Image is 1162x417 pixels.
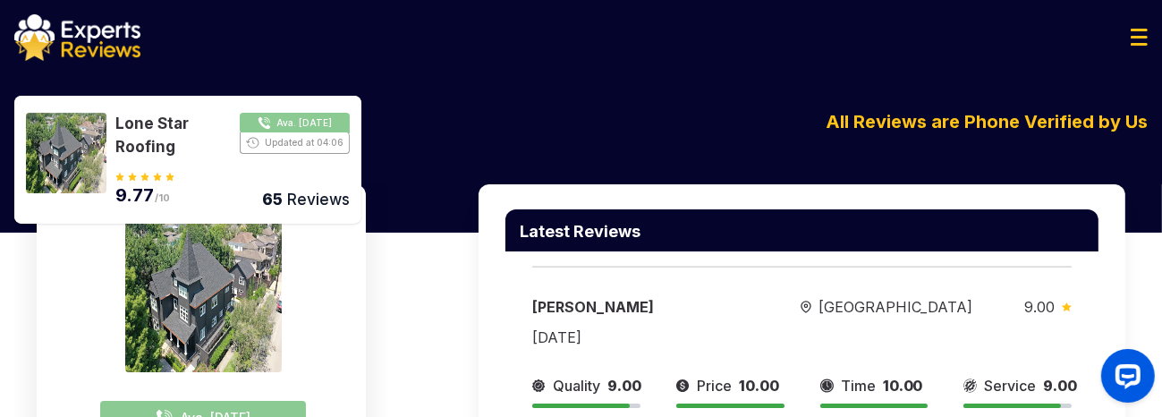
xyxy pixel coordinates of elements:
[532,296,748,318] div: [PERSON_NAME]
[1024,298,1055,316] span: 9.00
[26,113,106,193] img: 175466279898754.jpeg
[532,375,546,396] img: slider icon
[520,224,640,240] p: Latest Reviews
[14,96,248,123] p: Lone Star Roofing
[739,377,779,395] span: 10.00
[283,190,350,208] span: Reviews
[963,375,977,396] img: slider icon
[841,375,876,396] span: Time
[262,190,283,208] span: 65
[984,375,1036,396] span: Service
[553,375,600,396] span: Quality
[883,377,923,395] span: 10.00
[676,375,690,396] img: slider icon
[820,375,834,396] img: slider icon
[607,377,641,395] span: 9.00
[801,301,811,314] img: slider icon
[818,296,972,318] span: [GEOGRAPHIC_DATA]
[115,184,155,206] span: 9.77
[1131,29,1148,46] img: Menu Icon
[532,327,581,348] div: [DATE]
[155,192,171,204] span: /10
[1062,302,1072,311] img: slider icon
[1043,377,1077,395] span: 9.00
[125,216,282,372] img: expert image
[697,375,732,396] span: Price
[1087,342,1162,417] iframe: OpenWidget widget
[826,108,1148,135] p: All Reviews are Phone Verified by Us
[14,14,140,61] img: logo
